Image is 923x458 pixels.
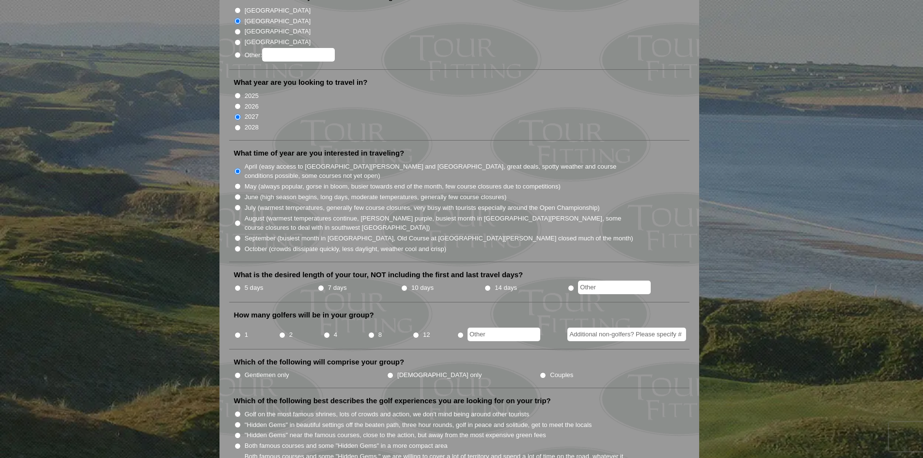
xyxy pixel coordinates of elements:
[245,410,530,419] label: Golf on the most famous shrines, lots of crowds and action, we don't mind being around other tour...
[245,102,259,111] label: 2026
[245,430,546,440] label: "Hidden Gems" near the famous courses, close to the action, but away from the most expensive gree...
[245,112,259,122] label: 2027
[334,330,337,340] label: 4
[245,48,335,62] label: Other:
[468,328,540,341] input: Other
[328,283,347,293] label: 7 days
[245,91,259,101] label: 2025
[234,270,523,280] label: What is the desired length of your tour, NOT including the first and last travel days?
[567,328,686,341] input: Additional non-golfers? Please specify #
[245,162,634,181] label: April (easy access to [GEOGRAPHIC_DATA][PERSON_NAME] and [GEOGRAPHIC_DATA], great deals, spotty w...
[397,370,482,380] label: [DEMOGRAPHIC_DATA] only
[245,16,311,26] label: [GEOGRAPHIC_DATA]
[234,78,368,87] label: What year are you looking to travel in?
[245,214,634,233] label: August (warmest temperatures continue, [PERSON_NAME] purple, busiest month in [GEOGRAPHIC_DATA][P...
[411,283,434,293] label: 10 days
[245,244,447,254] label: October (crowds dissipate quickly, less daylight, weather cool and crisp)
[245,123,259,132] label: 2028
[245,192,507,202] label: June (high season begins, long days, moderate temperatures, generally few course closures)
[234,148,405,158] label: What time of year are you interested in traveling?
[245,234,633,243] label: September (busiest month in [GEOGRAPHIC_DATA], Old Course at [GEOGRAPHIC_DATA][PERSON_NAME] close...
[234,396,551,406] label: Which of the following best describes the golf experiences you are looking for on your trip?
[289,330,293,340] label: 2
[495,283,517,293] label: 14 days
[262,48,335,62] input: Other:
[245,420,592,430] label: "Hidden Gems" in beautiful settings off the beaten path, three hour rounds, golf in peace and sol...
[245,27,311,36] label: [GEOGRAPHIC_DATA]
[378,330,382,340] label: 8
[245,283,264,293] label: 5 days
[245,182,561,191] label: May (always popular, gorse in bloom, busier towards end of the month, few course closures due to ...
[245,370,289,380] label: Gentlemen only
[423,330,430,340] label: 12
[578,281,651,294] input: Other
[550,370,573,380] label: Couples
[245,37,311,47] label: [GEOGRAPHIC_DATA]
[245,330,248,340] label: 1
[234,357,405,367] label: Which of the following will comprise your group?
[234,310,374,320] label: How many golfers will be in your group?
[245,441,448,451] label: Both famous courses and some "Hidden Gems" in a more compact area
[245,203,600,213] label: July (warmest temperatures, generally few course closures, very busy with tourists especially aro...
[245,6,311,16] label: [GEOGRAPHIC_DATA]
